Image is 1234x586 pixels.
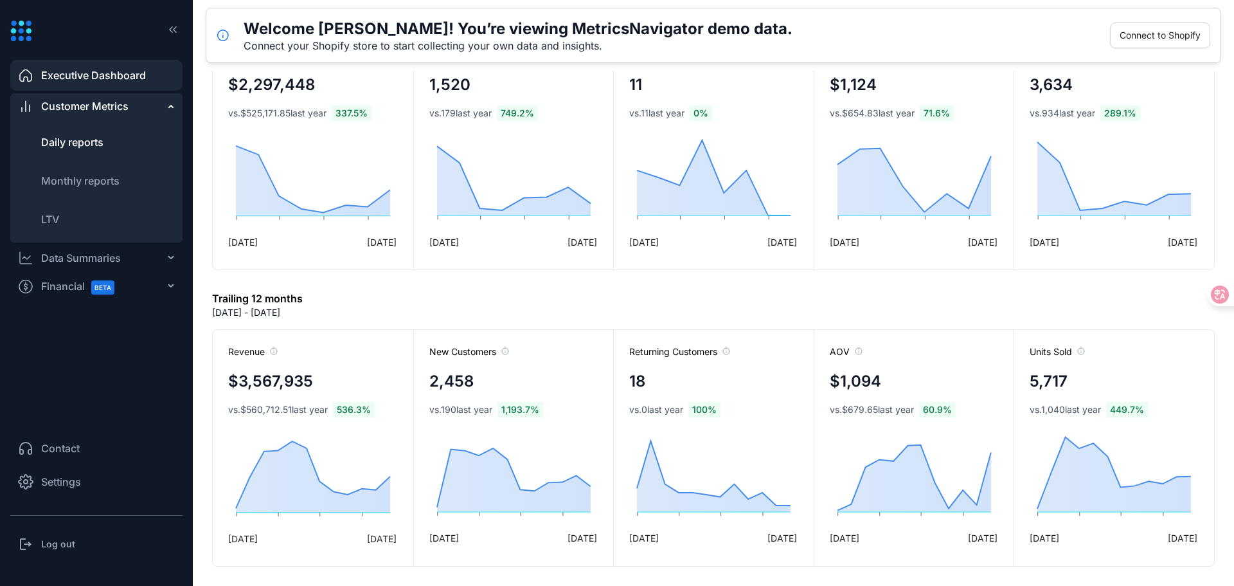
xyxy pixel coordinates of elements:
[830,235,859,249] span: [DATE]
[52,76,62,86] img: tab_domain_overview_orange.svg
[228,345,278,358] span: Revenue
[41,538,75,551] h3: Log out
[228,403,328,416] span: vs. $560,712.51 last year
[497,105,538,121] span: 749.2 %
[968,531,997,545] span: [DATE]
[33,33,80,45] div: 域名: [URL]
[568,531,597,545] span: [DATE]
[919,402,956,417] span: 60.9 %
[830,107,915,120] span: vs. $654.83 last year
[41,272,126,301] span: Financial
[367,235,397,249] span: [DATE]
[91,280,114,295] span: BETA
[429,403,492,416] span: vs. 190 last year
[767,235,797,249] span: [DATE]
[333,402,375,417] span: 536.3 %
[629,531,659,545] span: [DATE]
[1030,73,1073,96] h4: 3,634
[830,531,859,545] span: [DATE]
[41,474,81,490] span: Settings
[830,345,863,358] span: AOV
[41,98,129,114] span: Customer Metrics
[1030,345,1085,358] span: Units Sold
[1030,531,1059,545] span: [DATE]
[228,235,258,249] span: [DATE]
[1120,28,1201,42] span: Connect to Shopify
[429,107,492,120] span: vs. 179 last year
[688,402,720,417] span: 100 %
[212,306,280,319] p: [DATE] - [DATE]
[568,235,597,249] span: [DATE]
[429,531,459,545] span: [DATE]
[1030,370,1068,393] h4: 5,717
[332,105,371,121] span: 337.5 %
[1030,107,1095,120] span: vs. 934 last year
[429,235,459,249] span: [DATE]
[367,532,397,545] span: [DATE]
[629,107,684,120] span: vs. 11 last year
[21,21,31,31] img: logo_orange.svg
[830,403,914,416] span: vs. $679.65 last year
[429,345,509,358] span: New Customers
[629,73,642,96] h4: 11
[41,136,103,149] span: Daily reports
[429,73,470,96] h4: 1,520
[1030,403,1101,416] span: vs. 1,040 last year
[244,19,792,39] h5: Welcome [PERSON_NAME]! You’re viewing MetricsNavigator demo data.
[228,532,258,545] span: [DATE]
[1030,235,1059,249] span: [DATE]
[629,370,645,393] h4: 18
[36,21,63,31] div: v 4.0.25
[228,107,326,120] span: vs. $525,171.85 last year
[41,213,59,226] span: LTV
[131,76,141,86] img: tab_keywords_by_traffic_grey.svg
[41,174,120,187] span: Monthly reports
[41,68,146,83] span: Executive Dashboard
[1168,235,1197,249] span: [DATE]
[228,370,313,393] h4: $3,567,935
[629,345,730,358] span: Returning Customers
[41,441,80,456] span: Contact
[41,250,121,266] div: Data Summaries
[968,235,997,249] span: [DATE]
[244,39,792,52] div: Connect your Shopify store to start collecting your own data and insights.
[1110,23,1210,48] button: Connect to Shopify
[1106,402,1148,417] span: 449.7 %
[767,531,797,545] span: [DATE]
[429,370,474,393] h4: 2,458
[1100,105,1140,121] span: 289.1 %
[920,105,954,121] span: 71.6 %
[629,235,659,249] span: [DATE]
[212,291,303,306] h6: Trailing 12 months
[830,370,881,393] h4: $1,094
[145,77,211,86] div: 关键词（按流量）
[690,105,712,121] span: 0 %
[66,77,99,86] div: 域名概述
[228,73,315,96] h4: $2,297,448
[497,402,543,417] span: 1,193.7 %
[1168,531,1197,545] span: [DATE]
[629,403,683,416] span: vs. 0 last year
[21,33,31,45] img: website_grey.svg
[830,73,877,96] h4: $1,124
